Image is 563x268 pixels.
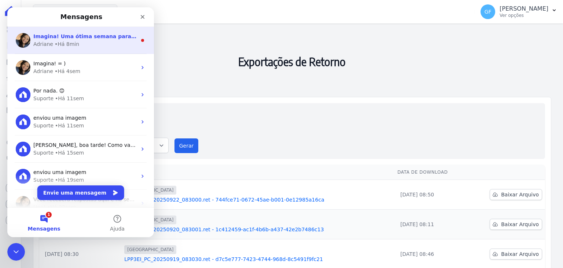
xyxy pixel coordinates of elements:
[8,162,23,176] img: Profile image for Suporte
[490,219,542,230] a: Baixar Arquivo
[48,115,77,122] div: • Há 11sem
[501,250,539,258] span: Baixar Arquivo
[485,9,492,14] span: GF
[26,196,38,204] div: Hent
[40,196,69,204] div: • Há 22sem
[33,4,117,18] button: [GEOGRAPHIC_DATA]
[174,138,199,153] button: Gerar
[26,162,79,168] span: enviou uma imagem
[33,29,551,94] h2: Exportações de Retorno
[8,189,23,203] img: Profile image for Adriane
[501,191,539,198] span: Baixar Arquivo
[124,245,176,254] span: [GEOGRAPHIC_DATA]
[8,107,23,122] img: Profile image for Suporte
[26,53,58,59] span: Imagina! = )
[30,178,117,193] button: Envie uma mensagem
[48,169,77,177] div: • Há 19sem
[394,210,468,239] td: [DATE] 08:11
[26,135,193,141] span: [PERSON_NAME], boa tarde! Como vai? Aqui é a Paty. Deu certo?
[124,256,391,263] a: LPP3EI_PC_20250919_083030.ret - d7c5e777-7423-4744-968d-8c5491f9fc21
[26,115,46,122] div: Suporte
[8,26,23,40] img: Profile image for Adriane
[26,33,46,41] div: Adriane
[124,196,391,203] a: LPP3EI_PC_20250922_083000.ret - 744fce71-0672-45ae-b001-0e12985a16ca
[26,142,46,149] div: Suporte
[26,26,152,32] span: Imagina! Uma ótima semana para vocês. 💙
[26,87,46,95] div: Suporte
[47,60,73,68] div: • Há 4sem
[21,219,53,224] span: Mensagens
[26,189,432,195] span: Você receberá respostas aqui e no seu e-mail: ✉️ [PERSON_NAME][EMAIL_ADDRESS][DOMAIN_NAME] Nosso ...
[394,180,468,210] td: [DATE] 08:50
[501,221,539,228] span: Baixar Arquivo
[26,60,46,68] div: Adriane
[124,226,391,233] a: LPP3EI_PC_20250920_083001.ret - 1c412459-ac1f-4b6b-a437-42e2b7486c13
[121,165,394,180] th: Arquivo
[500,5,548,12] p: [PERSON_NAME]
[26,108,79,113] span: enviou uma imagem
[47,33,72,41] div: • Há 8min
[394,165,468,180] th: Data de Download
[48,87,77,95] div: • Há 11sem
[48,142,77,149] div: • Há 15sem
[26,169,46,177] div: Suporte
[8,80,23,95] img: Profile image for Suporte
[8,134,23,149] img: Profile image for Suporte
[26,80,57,86] span: Por nada. 😊
[103,219,117,224] span: Ajuda
[500,12,548,18] p: Ver opções
[490,249,542,260] a: Baixar Arquivo
[475,1,563,22] button: GF [PERSON_NAME] Ver opções
[490,189,542,200] a: Baixar Arquivo
[73,200,147,230] button: Ajuda
[8,53,23,68] img: Profile image for Adriane
[7,243,25,261] iframe: Intercom live chat
[7,7,154,237] iframe: Intercom live chat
